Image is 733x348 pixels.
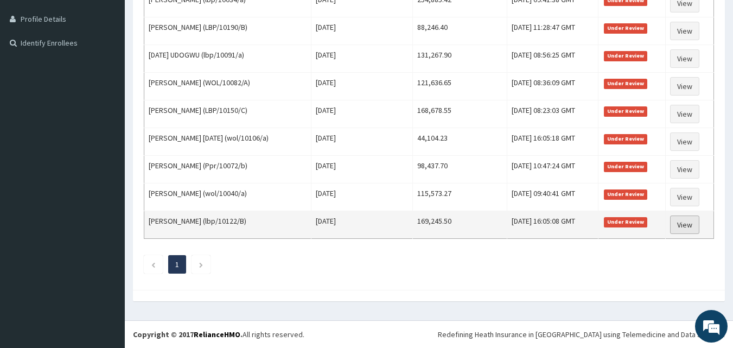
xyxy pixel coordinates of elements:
span: Under Review [604,217,648,227]
td: [DATE] [311,128,413,156]
a: Page 1 is your current page [175,260,179,269]
a: View [670,49,699,68]
img: d_794563401_company_1708531726252_794563401 [20,54,44,81]
a: Previous page [151,260,156,269]
span: Under Review [604,189,648,199]
td: [PERSON_NAME] (Ppr/10072/b) [144,156,311,184]
td: [DATE] [311,17,413,45]
td: [DATE] 08:23:03 GMT [507,100,598,128]
td: [DATE] 11:28:47 GMT [507,17,598,45]
td: [PERSON_NAME] (lbp/10122/B) [144,211,311,239]
a: RelianceHMO [194,330,240,339]
td: 98,437.70 [413,156,507,184]
td: [DATE] [311,45,413,73]
td: [DATE] [311,100,413,128]
td: [DATE] 08:36:09 GMT [507,73,598,100]
td: [PERSON_NAME] (LBP/10150/C) [144,100,311,128]
td: [PERSON_NAME] (WOL/10082/A) [144,73,311,100]
a: View [670,22,699,40]
a: View [670,105,699,123]
td: [DATE] [311,156,413,184]
textarea: Type your message and hit 'Enter' [5,232,207,270]
div: Redefining Heath Insurance in [GEOGRAPHIC_DATA] using Telemedicine and Data Science! [438,329,725,340]
a: View [670,132,699,151]
td: [DATE] 09:40:41 GMT [507,184,598,211]
td: 88,246.40 [413,17,507,45]
td: [DATE] 10:47:24 GMT [507,156,598,184]
div: Minimize live chat window [178,5,204,31]
span: We're online! [63,105,150,214]
td: 115,573.27 [413,184,507,211]
td: 44,104.23 [413,128,507,156]
td: 131,267.90 [413,45,507,73]
td: [PERSON_NAME] [DATE] (wol/10106/a) [144,128,311,156]
span: Under Review [604,162,648,172]
span: Under Review [604,134,648,144]
span: Under Review [604,79,648,88]
a: View [670,188,699,206]
td: 168,678.55 [413,100,507,128]
td: [DATE] [311,73,413,100]
td: [DATE] 16:05:08 GMT [507,211,598,239]
td: [DATE] [311,211,413,239]
td: [PERSON_NAME] (LBP/10190/B) [144,17,311,45]
a: Next page [199,260,203,269]
td: [PERSON_NAME] (wol/10040/a) [144,184,311,211]
span: Under Review [604,51,648,61]
strong: Copyright © 2017 . [133,330,243,339]
a: View [670,216,699,234]
span: Under Review [604,106,648,116]
td: 121,636.65 [413,73,507,100]
td: [DATE] [311,184,413,211]
a: View [670,77,699,96]
a: View [670,160,699,179]
span: Under Review [604,23,648,33]
td: [DATE] 08:56:25 GMT [507,45,598,73]
td: [DATE] 16:05:18 GMT [507,128,598,156]
td: 169,245.50 [413,211,507,239]
td: [DATE] UDOGWU (lbp/10091/a) [144,45,311,73]
footer: All rights reserved. [125,320,733,348]
div: Chat with us now [56,61,182,75]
